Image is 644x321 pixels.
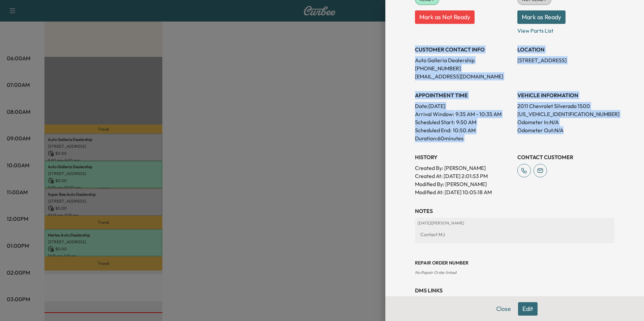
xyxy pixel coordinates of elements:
[418,228,612,241] div: Contact MJ
[517,91,614,99] h3: VEHICLE INFORMATION
[492,302,515,316] button: Close
[415,10,475,24] button: Mark as Not Ready
[415,118,455,126] p: Scheduled Start:
[453,126,476,134] p: 10:50 AM
[415,188,512,196] p: Modified At : [DATE] 10:05:18 AM
[517,102,614,110] p: 2011 Chevrolet Silverado 1500
[415,180,512,188] p: Modified By : [PERSON_NAME]
[415,91,512,99] h3: APPOINTMENT TIME
[415,102,512,110] p: Date: [DATE]
[517,24,614,35] p: View Parts List
[415,134,512,142] p: Duration: 60 minutes
[517,56,614,64] p: [STREET_ADDRESS]
[415,56,512,64] p: Auto Galleria Dealership
[415,126,451,134] p: Scheduled End:
[415,172,512,180] p: Created At : [DATE] 2:01:53 PM
[415,270,456,275] span: No Repair Order linked
[415,72,512,80] p: [EMAIL_ADDRESS][DOMAIN_NAME]
[418,220,612,226] p: [DATE] | [PERSON_NAME]
[517,10,566,24] button: Mark as Ready
[455,110,502,118] span: 9:35 AM - 10:35 AM
[415,45,512,53] h3: CUSTOMER CONTACT INFO
[518,302,538,316] button: Edit
[415,164,512,172] p: Created By : [PERSON_NAME]
[517,110,614,118] p: [US_VEHICLE_IDENTIFICATION_NUMBER]
[415,259,614,266] h3: Repair Order number
[517,153,614,161] h3: CONTACT CUSTOMER
[517,126,614,134] p: Odometer Out: N/A
[415,64,512,72] p: [PHONE_NUMBER]
[415,286,614,294] h3: DMS Links
[415,207,614,215] h3: NOTES
[415,110,512,118] p: Arrival Window:
[517,118,614,126] p: Odometer In: N/A
[456,118,476,126] p: 9:50 AM
[415,153,512,161] h3: History
[517,45,614,53] h3: LOCATION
